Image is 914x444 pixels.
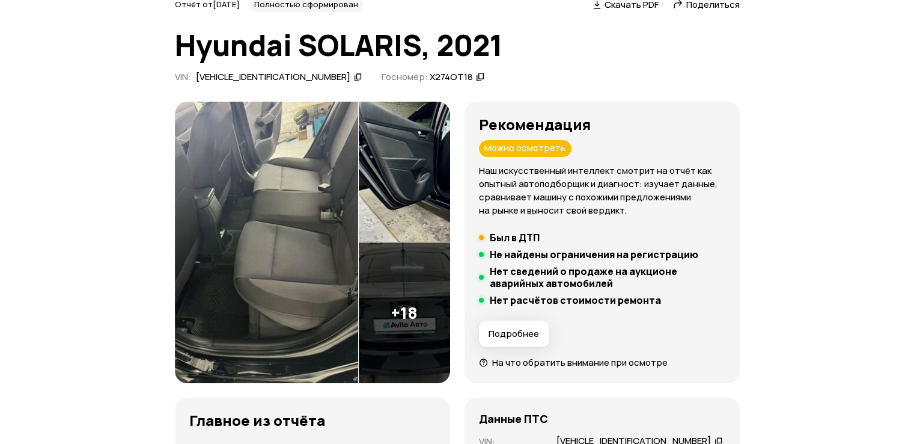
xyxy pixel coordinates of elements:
[479,116,725,133] h3: Рекомендация
[479,140,571,157] div: Можно осмотреть
[189,412,436,429] h3: Главное из отчёта
[490,248,698,261] h5: Не найдены ограничения на регистрацию
[429,71,472,84] div: Х274ОТ18
[175,29,740,61] h1: Hyundai SOLARIS, 2021
[175,70,191,83] span: VIN :
[381,70,427,83] span: Госномер:
[479,356,668,369] a: На что обратить внимание при осмотре
[489,328,539,340] span: Подробнее
[490,265,725,289] h5: Нет сведений о продаже на аукционе аварийных автомобилей
[490,232,540,244] h5: Был в ДТП
[479,321,549,347] button: Подробнее
[479,164,725,217] p: Наш искусственный интеллект смотрит на отчёт как опытный автоподборщик и диагност: изучает данные...
[492,356,667,369] span: На что обратить внимание при осмотре
[196,71,350,84] div: [VEHICLE_IDENTIFICATION_NUMBER]
[490,294,661,306] h5: Нет расчётов стоимости ремонта
[479,412,548,425] h4: Данные ПТС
